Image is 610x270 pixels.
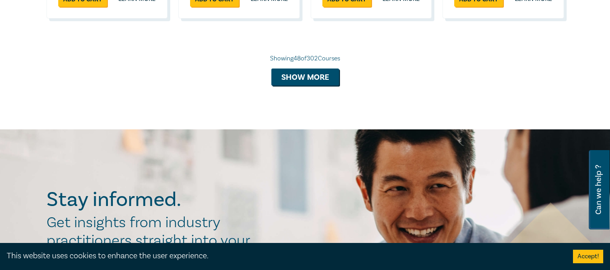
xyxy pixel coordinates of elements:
[594,156,603,224] span: Can we help ?
[47,54,564,63] div: Showing 48 of 302 Courses
[47,188,260,211] h2: Stay informed.
[7,250,559,262] div: This website uses cookies to enhance the user experience.
[47,214,260,268] h2: Get insights from industry practitioners straight into your inbox.
[573,250,603,263] button: Accept cookies
[271,69,339,86] button: Show more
